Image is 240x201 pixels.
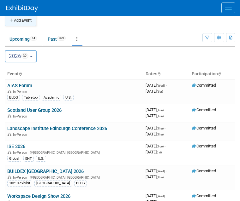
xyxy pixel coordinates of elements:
div: BLDG [7,95,20,100]
div: Academic [42,95,61,100]
div: Global [7,156,21,162]
th: Participation [189,69,235,79]
a: Sort by Participation Type [218,71,221,76]
a: Sort by Event Name [19,71,22,76]
span: 44 [30,36,37,41]
a: Scotland User Group 2026 [7,107,62,113]
span: (Wed) [157,169,165,173]
div: BLDG [74,181,87,186]
span: (Thu) [157,175,164,179]
img: In-Person Event [8,133,11,136]
span: Committed [192,83,216,88]
span: Committed [192,126,216,130]
div: [GEOGRAPHIC_DATA] [34,181,72,186]
a: Past399 [43,33,70,45]
span: (Wed) [157,194,165,198]
a: Workspace Design Show 2026 [7,193,70,199]
button: Add Event [5,15,36,26]
span: Committed [192,144,216,148]
span: (Sat) [157,90,163,93]
span: - [165,144,165,148]
span: (Fri) [157,151,162,154]
span: [DATE] [146,175,164,179]
span: [DATE] [146,83,167,88]
div: ENT [23,156,34,162]
div: [GEOGRAPHIC_DATA], [GEOGRAPHIC_DATA] [7,150,141,155]
a: AIAS Forum [7,83,32,89]
span: (Wed) [157,84,165,87]
span: [DATE] [146,169,167,173]
img: ExhibitDay [6,5,38,12]
img: In-Person Event [8,151,11,154]
span: [DATE] [146,193,167,198]
span: 399 [57,36,66,41]
span: (Tue) [157,145,164,148]
span: In-Person [13,133,29,137]
span: (Tue) [157,114,164,118]
span: 32 [21,53,28,59]
span: [DATE] [146,150,162,154]
span: [DATE] [146,107,165,112]
button: Menu [221,3,235,13]
div: Tabletop [22,95,39,100]
div: U.S. [36,156,46,162]
span: Committed [192,169,216,173]
span: [DATE] [146,113,164,118]
img: In-Person Event [8,90,11,93]
span: [DATE] [146,144,165,148]
span: In-Person [13,90,29,94]
span: [DATE] [146,132,164,136]
th: Dates [143,69,189,79]
span: [DATE] [146,89,163,94]
a: Landscape Institute Edinburgh Conference 2026 [7,126,107,131]
div: [GEOGRAPHIC_DATA], [GEOGRAPHIC_DATA] [7,175,141,180]
a: Upcoming44 [5,33,42,45]
div: U.S. [63,95,74,100]
span: (Thu) [157,127,164,130]
span: In-Person [13,151,29,155]
button: 202632 [5,50,37,62]
img: In-Person Event [8,175,11,179]
th: Event [5,69,143,79]
div: 10x10 exhibit [7,181,32,186]
a: Sort by Start Date [157,71,160,76]
span: - [165,126,165,130]
span: [DATE] [146,126,165,130]
span: In-Person [13,175,29,180]
span: In-Person [13,114,29,118]
span: Committed [192,193,216,198]
span: - [165,107,165,112]
span: (Thu) [157,133,164,136]
a: BUILDEX [GEOGRAPHIC_DATA] 2026 [7,169,84,174]
span: Committed [192,107,216,112]
img: In-Person Event [8,114,11,118]
span: 2026 [9,53,28,59]
span: (Tue) [157,108,164,112]
a: ISE 2026 [7,144,25,149]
